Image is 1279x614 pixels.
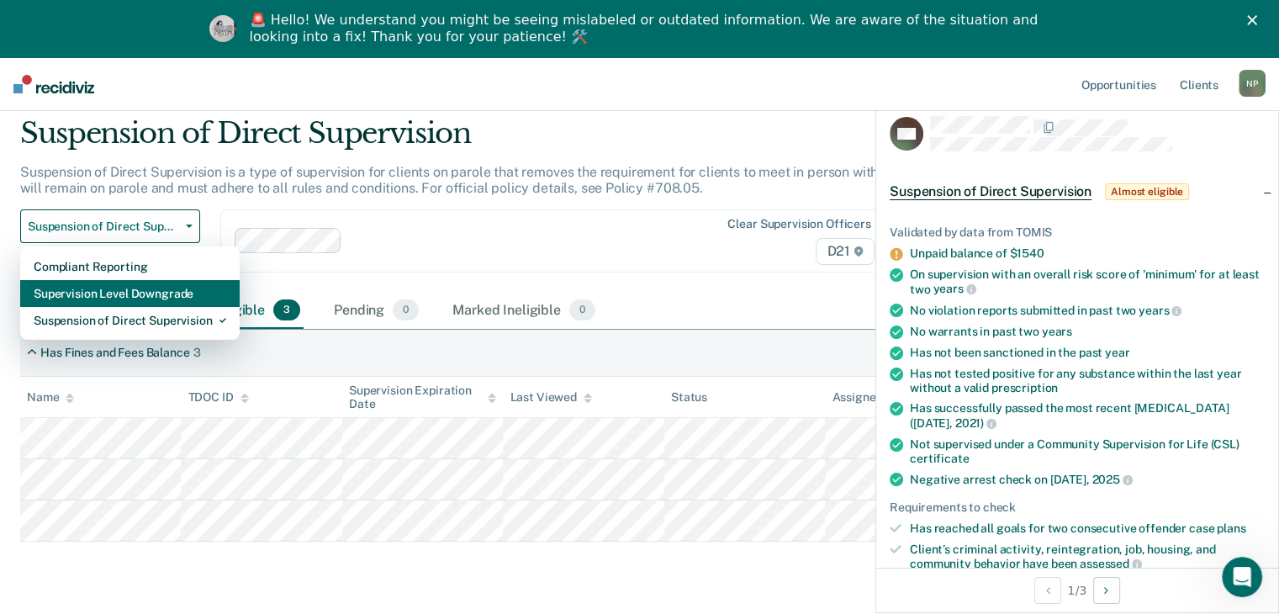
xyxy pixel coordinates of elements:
button: Next Opportunity [1093,577,1120,604]
span: assessed [1080,557,1142,570]
div: Last Viewed [510,390,591,405]
a: Clients [1176,57,1222,111]
div: Suspension of Direct Supervision [20,116,980,164]
iframe: Intercom live chat [1222,557,1262,597]
div: Has not tested positive for any substance within the last year without a valid [910,367,1265,395]
span: certificate [910,452,969,465]
div: 🚨 Hello! We understand you might be seeing mislabeled or outdated information. We are aware of th... [250,12,1044,45]
div: Name [27,390,74,405]
div: Supervision Expiration Date [349,384,496,412]
div: Status [671,390,707,405]
span: 2021) [955,416,996,430]
div: No warrants in past two [910,325,1265,339]
div: Has Fines and Fees Balance [40,346,189,360]
div: Not supervised under a Community Supervision for Life (CSL) [910,437,1265,466]
span: 3 [273,299,300,321]
span: 2025 [1091,473,1132,486]
div: TDOC ID [188,390,248,405]
div: Suspension of Direct SupervisionAlmost eligible [876,165,1278,219]
div: Validated by data from TOMIS [890,225,1265,240]
img: Recidiviz [13,75,94,93]
div: Has not been sanctioned in the past [910,346,1265,360]
span: prescription [991,381,1058,394]
div: Has successfully passed the most recent [MEDICAL_DATA] ([DATE], [910,401,1265,430]
span: plans [1217,521,1245,535]
div: Assigned to [832,390,911,405]
div: Requirements to check [890,500,1265,515]
span: years [933,282,975,295]
span: D21 [816,238,874,265]
img: Profile image for Kim [209,15,236,42]
span: Suspension of Direct Supervision [28,220,179,234]
span: Almost eligible [1105,183,1189,200]
div: Clear supervision officers [727,217,870,231]
span: 0 [393,299,419,321]
div: On supervision with an overall risk score of 'minimum' for at least two [910,267,1265,296]
div: Negative arrest check on [DATE], [910,472,1265,487]
p: Suspension of Direct Supervision is a type of supervision for clients on parole that removes the ... [20,164,977,196]
div: Client’s criminal activity, reintegration, job, housing, and community behavior have been [910,543,1265,571]
span: years [1042,325,1072,338]
div: Has reached all goals for two consecutive offender case [910,521,1265,536]
span: year [1105,346,1129,359]
div: N P [1239,70,1266,97]
a: Opportunities [1078,57,1160,111]
div: Supervision Level Downgrade [34,280,226,307]
div: Marked Ineligible [449,293,599,330]
div: Compliant Reporting [34,253,226,280]
span: 0 [569,299,595,321]
div: Pending [330,293,422,330]
div: Close [1247,15,1264,25]
div: Unpaid balance of $1540 [910,246,1265,261]
span: Suspension of Direct Supervision [890,183,1091,200]
div: 3 [193,346,201,360]
div: 1 / 3 [876,568,1278,612]
span: years [1139,304,1181,317]
button: Previous Opportunity [1034,577,1061,604]
div: Suspension of Direct Supervision [34,307,226,334]
div: No violation reports submitted in past two [910,303,1265,318]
